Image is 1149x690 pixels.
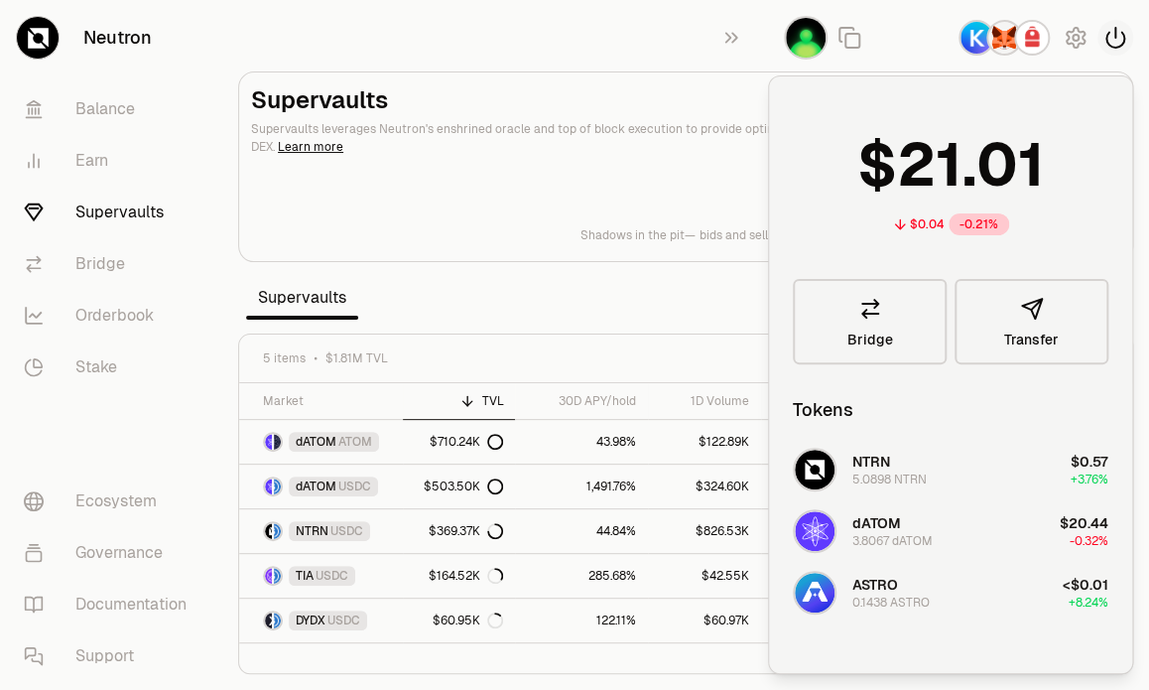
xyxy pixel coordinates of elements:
[852,453,890,471] span: NTRN
[274,523,281,539] img: USDC Logo
[580,227,1019,243] a: Shadows in the pit—bids and sells collide like waves—a storm waits to break.
[263,393,391,409] div: Market
[274,479,281,494] img: USDC Logo
[949,213,1009,235] div: -0.21%
[795,450,834,489] img: NTRN Logo
[296,523,328,539] span: NTRN
[239,420,403,464] a: dATOM LogoATOM LogodATOMATOM
[852,576,898,594] span: ASTRO
[852,514,901,532] span: dATOM
[265,434,272,450] img: dATOM Logo
[274,434,281,450] img: ATOM Logo
[239,599,403,642] a: DYDX LogoUSDC LogoDYDXUSDC
[251,120,977,156] p: Supervaults leverages Neutron's enshrined oracle and top of block execution to provide optimally ...
[8,630,214,682] a: Support
[239,554,403,598] a: TIA LogoUSDC LogoTIAUSDC
[761,420,884,464] a: $3.09M
[8,579,214,630] a: Documentation
[700,227,885,243] p: bids and sells collide like waves—
[278,139,343,155] a: Learn more
[274,568,281,584] img: USDC Logo
[415,393,503,409] div: TVL
[265,479,272,494] img: dATOM Logo
[648,599,760,642] a: $60.97K
[1070,533,1108,549] span: -0.32%
[251,84,977,116] h2: Supervaults
[296,479,336,494] span: dATOM
[296,434,336,450] span: dATOM
[239,509,403,553] a: NTRN LogoUSDC LogoNTRNUSDC
[515,465,648,508] a: 1,491.76%
[265,523,272,539] img: NTRN Logo
[8,238,214,290] a: Bridge
[660,393,748,409] div: 1D Volume
[1004,333,1059,346] span: Transfer
[274,613,281,628] img: USDC Logo
[263,350,306,366] span: 5 items
[648,554,760,598] a: $42.55K
[330,523,363,539] span: USDC
[852,595,930,611] div: 0.1438 ASTRO
[403,599,515,642] a: $60.95K
[432,613,503,628] div: $60.95K
[1071,472,1108,487] span: +3.76%
[338,479,371,494] span: USDC
[8,342,214,393] a: Stake
[338,434,372,450] span: ATOM
[958,20,1050,56] button: KeplrMetaMaskBackpack
[761,465,884,508] a: $3.37M
[795,511,834,551] img: dATOM Logo
[403,554,515,598] a: $164.52K
[327,613,360,628] span: USDC
[265,568,272,584] img: TIA Logo
[527,393,636,409] div: 30D APY/hold
[793,279,947,364] a: Bridge
[786,18,826,58] img: main
[960,22,992,54] img: Keplr
[781,501,1120,561] button: dATOM LogodATOM3.8067 dATOM$20.44-0.32%
[515,420,648,464] a: 43.98%
[793,396,853,424] div: Tokens
[988,22,1020,54] img: MetaMask
[648,420,760,464] a: $122.89K
[403,509,515,553] a: $369.37K
[239,465,403,508] a: dATOM LogoUSDC LogodATOMUSDC
[316,568,348,584] span: USDC
[910,216,945,232] div: $0.04
[265,613,272,628] img: DYDX Logo
[761,554,884,598] a: $1.83M
[1069,595,1108,611] span: +8.24%
[515,509,648,553] a: 44.84%
[8,135,214,187] a: Earn
[795,573,834,613] img: ASTRO Logo
[515,554,648,598] a: 285.68%
[403,465,515,508] a: $503.50K
[246,278,358,318] span: Supervaults
[515,599,648,642] a: 122.11%
[1016,22,1048,54] img: Backpack
[1063,576,1108,594] span: <$0.01
[8,527,214,579] a: Governance
[784,16,828,60] button: main
[8,290,214,342] a: Orderbook
[429,434,503,450] div: $710.24K
[428,568,503,584] div: $164.52K
[648,509,760,553] a: $826.53K
[852,533,933,549] div: 3.8067 dATOM
[403,420,515,464] a: $710.24K
[852,472,927,487] div: 5.0898 NTRN
[781,563,1120,622] button: ASTRO LogoASTRO0.1438 ASTRO<$0.01+8.24%
[296,613,325,628] span: DYDX
[8,476,214,527] a: Ecosystem
[423,479,503,494] div: $503.50K
[1060,514,1108,532] span: $20.44
[428,523,503,539] div: $369.37K
[1071,453,1108,471] span: $0.57
[761,599,884,642] a: $930.42K
[781,440,1120,499] button: NTRN LogoNTRN5.0898 NTRN$0.57+3.76%
[325,350,388,366] span: $1.81M TVL
[648,465,760,508] a: $324.60K
[761,509,884,553] a: $10.93M
[955,279,1108,364] button: Transfer
[296,568,314,584] span: TIA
